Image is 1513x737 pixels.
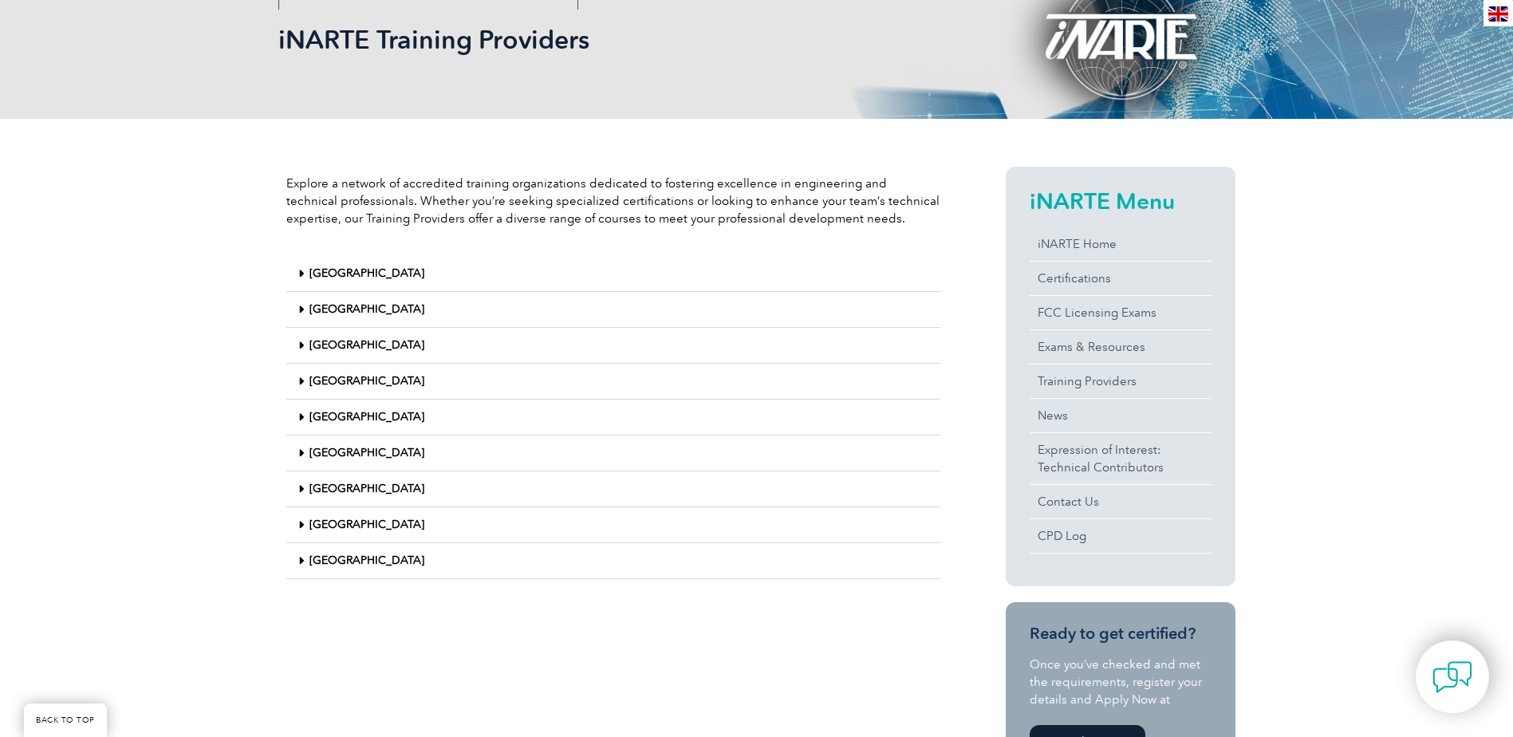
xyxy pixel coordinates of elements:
a: Exams & Resources [1030,330,1212,364]
a: Training Providers [1030,365,1212,398]
img: contact-chat.png [1432,657,1472,697]
a: [GEOGRAPHIC_DATA] [309,482,424,495]
a: [GEOGRAPHIC_DATA] [309,374,424,388]
h3: Ready to get certified? [1030,624,1212,644]
div: [GEOGRAPHIC_DATA] [286,507,940,543]
a: Certifications [1030,262,1212,295]
p: Explore a network of accredited training organizations dedicated to fostering excellence in engin... [286,175,940,227]
img: en [1488,6,1508,22]
div: [GEOGRAPHIC_DATA] [286,364,940,400]
div: [GEOGRAPHIC_DATA] [286,328,940,364]
a: [GEOGRAPHIC_DATA] [309,446,424,459]
div: [GEOGRAPHIC_DATA] [286,256,940,292]
h1: iNARTE Training Providers [278,24,891,55]
a: [GEOGRAPHIC_DATA] [309,410,424,424]
a: Expression of Interest:Technical Contributors [1030,433,1212,484]
p: Once you’ve checked and met the requirements, register your details and Apply Now at [1030,656,1212,708]
div: [GEOGRAPHIC_DATA] [286,543,940,579]
h2: iNARTE Menu [1030,188,1212,214]
a: [GEOGRAPHIC_DATA] [309,302,424,316]
div: [GEOGRAPHIC_DATA] [286,292,940,328]
a: News [1030,399,1212,432]
a: Contact Us [1030,485,1212,518]
a: FCC Licensing Exams [1030,296,1212,329]
div: [GEOGRAPHIC_DATA] [286,471,940,507]
a: [GEOGRAPHIC_DATA] [309,266,424,280]
a: [GEOGRAPHIC_DATA] [309,518,424,531]
div: [GEOGRAPHIC_DATA] [286,400,940,436]
a: iNARTE Home [1030,227,1212,261]
a: BACK TO TOP [24,703,107,737]
a: CPD Log [1030,519,1212,553]
a: [GEOGRAPHIC_DATA] [309,554,424,567]
a: [GEOGRAPHIC_DATA] [309,338,424,352]
div: [GEOGRAPHIC_DATA] [286,436,940,471]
